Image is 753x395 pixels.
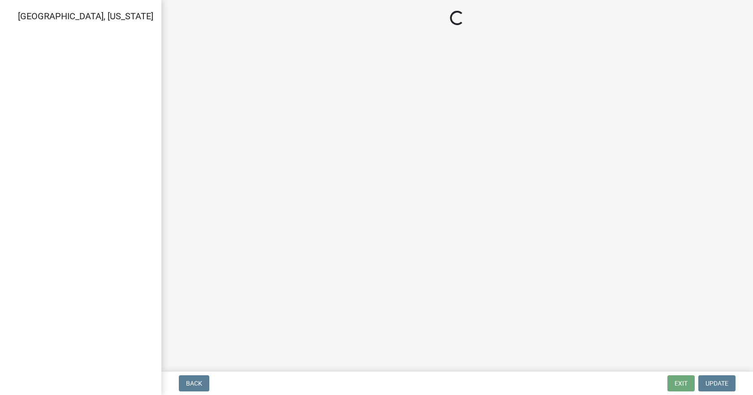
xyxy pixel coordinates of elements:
[186,380,202,387] span: Back
[179,375,209,391] button: Back
[698,375,736,391] button: Update
[667,375,695,391] button: Exit
[18,11,153,22] span: [GEOGRAPHIC_DATA], [US_STATE]
[705,380,728,387] span: Update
